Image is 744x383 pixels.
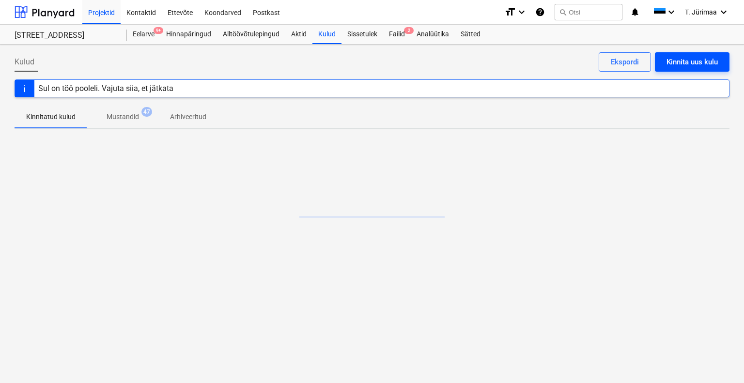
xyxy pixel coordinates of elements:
button: Ekspordi [599,52,651,72]
span: T. Jürimaa [685,8,717,16]
button: Kinnita uus kulu [655,52,729,72]
div: [STREET_ADDRESS] [15,31,115,41]
i: keyboard_arrow_down [718,6,729,18]
i: notifications [630,6,640,18]
iframe: Chat Widget [696,337,744,383]
div: Ekspordi [611,56,639,68]
span: search [559,8,567,16]
p: Arhiveeritud [170,112,206,122]
div: Failid [383,25,411,44]
p: Kinnitatud kulud [26,112,76,122]
div: Kinnita uus kulu [666,56,718,68]
i: keyboard_arrow_down [516,6,527,18]
span: 9+ [154,27,163,34]
button: Otsi [555,4,622,20]
div: Sul on töö pooleli. Vajuta siia, et jätkata [38,84,173,93]
a: Sissetulek [341,25,383,44]
span: Kulud [15,56,34,68]
span: 2 [404,27,414,34]
a: Sätted [455,25,486,44]
a: Alltöövõtulepingud [217,25,285,44]
i: format_size [504,6,516,18]
a: Kulud [312,25,341,44]
p: Mustandid [107,112,139,122]
a: Hinnapäringud [160,25,217,44]
i: keyboard_arrow_down [666,6,677,18]
div: Eelarve [127,25,160,44]
span: 47 [141,107,152,117]
a: Failid2 [383,25,411,44]
i: Abikeskus [535,6,545,18]
a: Eelarve9+ [127,25,160,44]
a: Aktid [285,25,312,44]
a: Analüütika [411,25,455,44]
